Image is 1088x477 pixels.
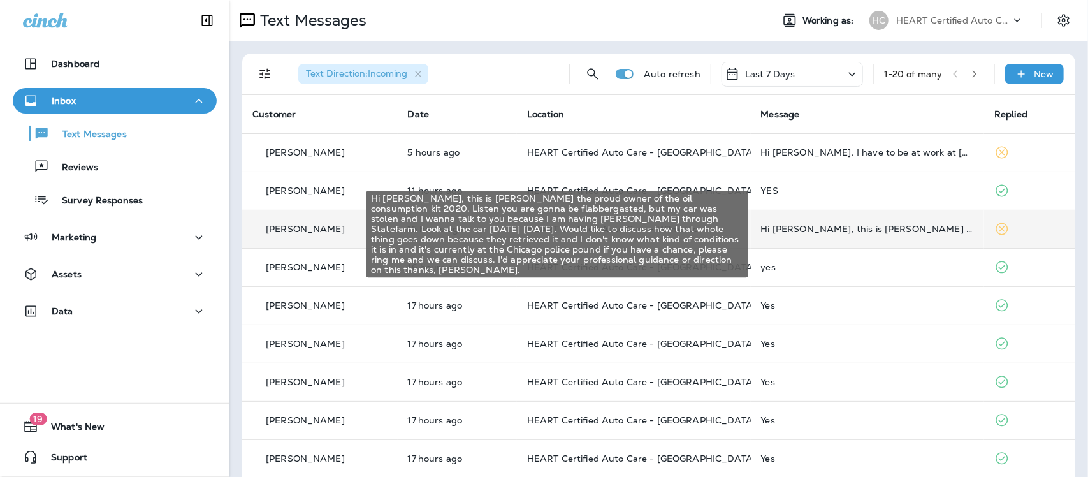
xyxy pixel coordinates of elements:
button: Filters [252,61,278,87]
div: Yes [761,377,975,387]
p: Survey Responses [49,195,143,207]
div: YES [761,186,975,196]
button: Reviews [13,153,217,180]
span: 19 [29,413,47,425]
button: Text Messages [13,120,217,147]
p: Aug 10, 2025 10:24 AM [408,415,507,425]
button: Dashboard [13,51,217,77]
button: Inbox [13,88,217,114]
p: Text Messages [50,129,127,141]
p: Auto refresh [644,69,700,79]
p: [PERSON_NAME] [266,186,345,196]
div: 1 - 20 of many [884,69,943,79]
p: New [1034,69,1054,79]
p: [PERSON_NAME] [266,339,345,349]
span: Support [38,452,87,467]
p: Data [52,306,73,316]
p: [PERSON_NAME] [266,224,345,234]
button: 19What's New [13,414,217,439]
span: Date [408,108,430,120]
p: [PERSON_NAME] [266,453,345,464]
p: Aug 10, 2025 04:26 PM [408,186,507,196]
div: Yes [761,415,975,425]
span: Location [527,108,564,120]
p: [PERSON_NAME] [266,147,345,158]
button: Support [13,444,217,470]
span: Replied [994,108,1027,120]
button: Marketing [13,224,217,250]
div: Hi [PERSON_NAME], this is [PERSON_NAME] the proud owner of the oil consumption kit 2020. Listen y... [366,191,748,278]
p: Aug 10, 2025 10:50 AM [408,300,507,311]
p: Text Messages [255,11,366,30]
p: Reviews [49,162,98,174]
p: Last 7 Days [745,69,795,79]
div: Hi Armando, this is Molly Stamer the proud owner of the oil consumption kit 2020. Listen you are ... [761,224,975,234]
span: What's New [38,422,105,437]
p: Inbox [52,96,76,106]
div: Hi Kieesha. I have to be at work at Stella on central street at 11:00 on Tuesday. I'm finished wi... [761,147,975,158]
p: [PERSON_NAME] [266,415,345,425]
span: Customer [252,108,296,120]
span: Working as: [802,15,857,26]
span: Text Direction : Incoming [306,68,407,79]
button: Assets [13,261,217,287]
span: HEART Certified Auto Care - [GEOGRAPHIC_DATA] [527,185,756,196]
span: HEART Certified Auto Care - [GEOGRAPHIC_DATA] [527,338,756,349]
button: Data [13,298,217,324]
p: HEART Certified Auto Care [896,15,1011,26]
div: Yes [761,300,975,311]
p: Aug 10, 2025 10:18 AM [408,453,507,464]
p: Dashboard [51,59,99,69]
p: Marketing [52,232,96,242]
div: yes [761,262,975,272]
div: Text Direction:Incoming [298,64,428,84]
button: Settings [1052,9,1075,32]
button: Search Messages [580,61,606,87]
span: HEART Certified Auto Care - [GEOGRAPHIC_DATA] [527,415,756,426]
span: Message [761,108,800,120]
span: HEART Certified Auto Care - [GEOGRAPHIC_DATA] [527,147,756,158]
button: Survey Responses [13,186,217,213]
span: HEART Certified Auto Care - [GEOGRAPHIC_DATA] [527,300,756,311]
p: [PERSON_NAME] [266,377,345,387]
p: [PERSON_NAME] [266,300,345,311]
p: Aug 10, 2025 10:34 AM [408,339,507,349]
div: HC [869,11,889,30]
p: [PERSON_NAME] [266,262,345,272]
p: Assets [52,269,82,279]
button: Collapse Sidebar [189,8,225,33]
p: Aug 10, 2025 10:31 AM [408,377,507,387]
span: HEART Certified Auto Care - [GEOGRAPHIC_DATA] [527,376,756,388]
div: Yes [761,453,975,464]
span: HEART Certified Auto Care - [GEOGRAPHIC_DATA] [527,453,756,464]
p: Aug 10, 2025 11:01 PM [408,147,507,158]
div: Yes [761,339,975,349]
